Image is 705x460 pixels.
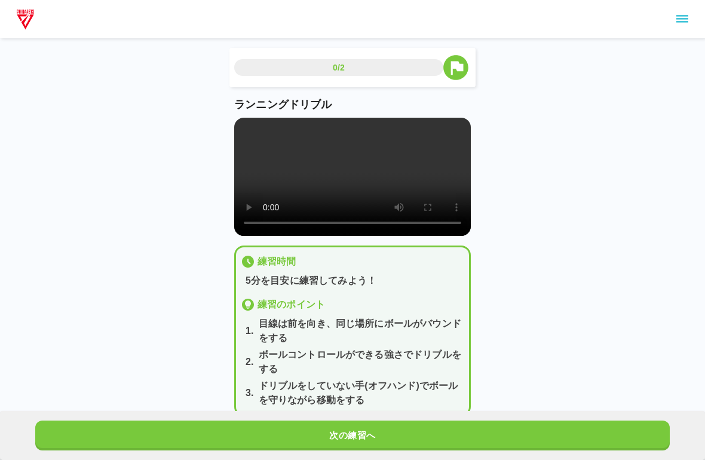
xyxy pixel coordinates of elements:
[259,317,464,345] p: 目線は前を向き、同じ場所にボールがバウンドをする
[234,97,471,113] p: ランニングドリブル
[246,274,464,288] p: 5分を目安に練習してみよう！
[258,254,296,269] p: 練習時間
[14,7,36,31] img: dummy
[246,386,254,400] p: 3 .
[246,355,254,369] p: 2 .
[259,348,464,376] p: ボールコントロールができる強さでドリブルをする
[246,324,254,338] p: 1 .
[258,298,325,312] p: 練習のポイント
[259,379,464,407] p: ドリブルをしていない手(オフハンド)でボールを守りながら移動をする
[333,62,345,73] p: 0/2
[35,421,670,450] button: 次の練習へ
[672,9,692,29] button: sidemenu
